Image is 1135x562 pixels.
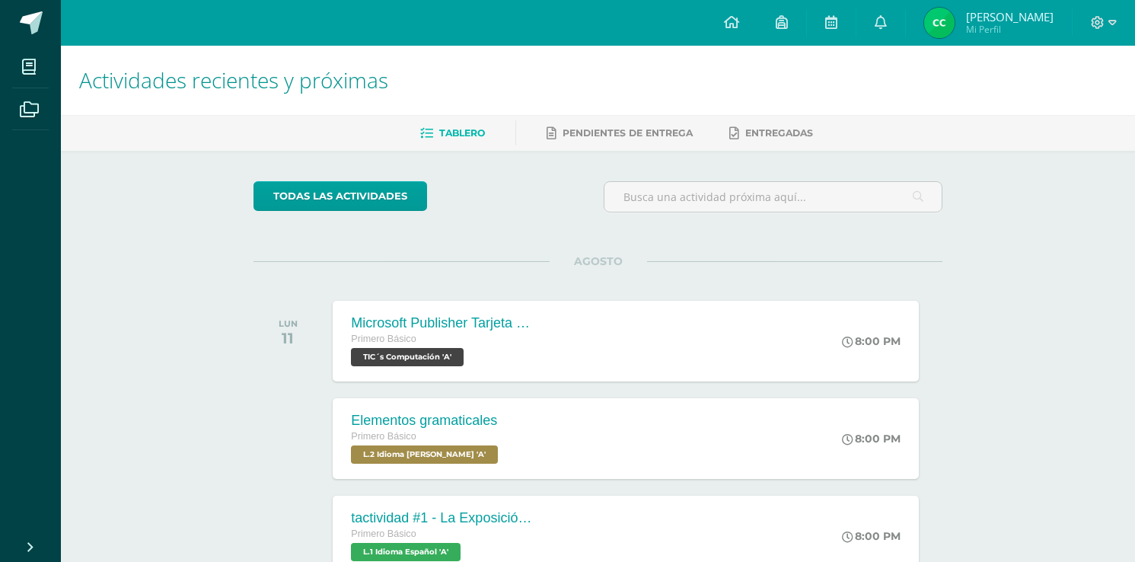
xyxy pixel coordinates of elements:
a: Entregadas [729,121,813,145]
span: Actividades recientes y próximas [79,65,388,94]
a: Tablero [420,121,485,145]
div: Microsoft Publisher Tarjeta de invitación [351,315,534,331]
span: Tablero [439,127,485,139]
div: 8:00 PM [842,432,901,445]
span: Primero Básico [351,431,416,442]
a: todas las Actividades [253,181,427,211]
span: Entregadas [745,127,813,139]
div: 8:00 PM [842,529,901,543]
div: LUN [279,318,298,329]
div: Elementos gramaticales [351,413,502,429]
span: L.1 Idioma Español 'A' [351,543,461,561]
span: [PERSON_NAME] [966,9,1054,24]
div: 8:00 PM [842,334,901,348]
span: Pendientes de entrega [563,127,693,139]
span: Primero Básico [351,334,416,344]
a: Pendientes de entrega [547,121,693,145]
input: Busca una actividad próxima aquí... [604,182,942,212]
span: L.2 Idioma Maya Kaqchikel 'A' [351,445,498,464]
img: c1481e751337a931ac92308e13e17d32.png [924,8,955,38]
span: AGOSTO [550,254,647,268]
span: Mi Perfil [966,23,1054,36]
div: tactividad #1 - La Exposición Oral [351,510,534,526]
span: Primero Básico [351,528,416,539]
div: 11 [279,329,298,347]
span: TIC´s Computación 'A' [351,348,464,366]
